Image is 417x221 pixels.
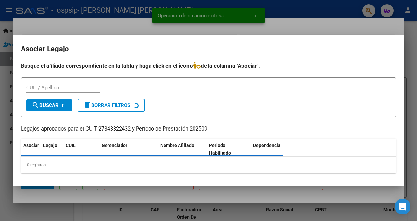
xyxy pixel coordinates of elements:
datatable-header-cell: CUIL [63,139,99,160]
datatable-header-cell: Legajo [40,139,63,160]
span: CUIL [66,143,76,148]
h2: Asociar Legajo [21,43,396,55]
div: 0 registros [21,157,396,173]
button: Buscar [26,99,72,111]
p: Legajos aprobados para el CUIT 27343322432 y Período de Prestación 202509 [21,125,396,133]
button: Borrar Filtros [78,99,145,112]
div: Open Intercom Messenger [395,199,410,214]
datatable-header-cell: Nombre Afiliado [158,139,207,160]
span: Nombre Afiliado [160,143,194,148]
datatable-header-cell: Asociar [21,139,40,160]
datatable-header-cell: Periodo Habilitado [207,139,251,160]
span: Gerenciador [102,143,127,148]
mat-icon: delete [83,101,91,109]
mat-icon: search [32,101,39,109]
h4: Busque el afiliado correspondiente en la tabla y haga click en el ícono de la columna "Asociar". [21,62,396,70]
span: Dependencia [253,143,280,148]
span: Periodo Habilitado [209,143,231,155]
span: Legajo [43,143,57,148]
span: Borrar Filtros [83,102,130,108]
datatable-header-cell: Dependencia [251,139,299,160]
span: Asociar [23,143,39,148]
span: Buscar [32,102,59,108]
datatable-header-cell: Gerenciador [99,139,158,160]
